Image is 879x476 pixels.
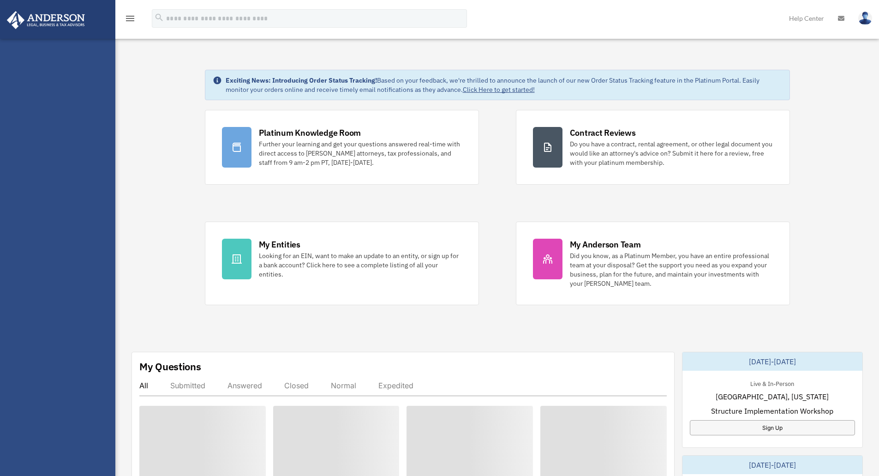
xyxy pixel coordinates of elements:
strong: Exciting News: Introducing Order Status Tracking! [226,76,377,84]
i: menu [125,13,136,24]
div: Further your learning and get your questions answered real-time with direct access to [PERSON_NAM... [259,139,462,167]
div: Looking for an EIN, want to make an update to an entity, or sign up for a bank account? Click her... [259,251,462,279]
a: menu [125,16,136,24]
a: Contract Reviews Do you have a contract, rental agreement, or other legal document you would like... [516,110,790,185]
img: User Pic [858,12,872,25]
div: [DATE]-[DATE] [682,456,862,474]
div: Normal [331,381,356,390]
div: Submitted [170,381,205,390]
a: Click Here to get started! [463,85,535,94]
a: My Anderson Team Did you know, as a Platinum Member, you have an entire professional team at your... [516,222,790,305]
a: Sign Up [690,420,855,435]
i: search [154,12,164,23]
div: [DATE]-[DATE] [682,352,862,371]
div: My Anderson Team [570,239,641,250]
div: My Entities [259,239,300,250]
a: Platinum Knowledge Room Further your learning and get your questions answered real-time with dire... [205,110,479,185]
div: Closed [284,381,309,390]
div: My Questions [139,360,201,374]
img: Anderson Advisors Platinum Portal [4,11,88,29]
div: Answered [227,381,262,390]
div: Based on your feedback, we're thrilled to announce the launch of our new Order Status Tracking fe... [226,76,782,94]
div: All [139,381,148,390]
div: Did you know, as a Platinum Member, you have an entire professional team at your disposal? Get th... [570,251,773,288]
div: Contract Reviews [570,127,636,139]
div: Platinum Knowledge Room [259,127,361,139]
div: Expedited [378,381,413,390]
div: Do you have a contract, rental agreement, or other legal document you would like an attorney's ad... [570,139,773,167]
span: Structure Implementation Workshop [711,405,833,416]
a: My Entities Looking for an EIN, want to make an update to an entity, or sign up for a bank accoun... [205,222,479,305]
div: Live & In-Person [743,378,801,388]
span: [GEOGRAPHIC_DATA], [US_STATE] [716,391,829,402]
